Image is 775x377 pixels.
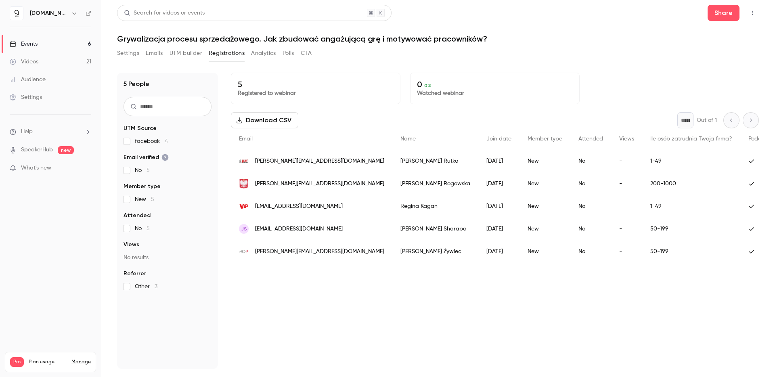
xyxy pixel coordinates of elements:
p: 5 [238,80,394,89]
div: [DATE] [478,150,519,172]
span: Member type [124,182,161,191]
button: Settings [117,47,139,60]
div: New [519,195,570,218]
div: Audience [10,75,46,84]
div: No [570,195,611,218]
div: [DATE] [478,195,519,218]
button: Registrations [209,47,245,60]
div: Search for videos or events [124,9,205,17]
button: Share [708,5,739,21]
span: No [135,224,150,232]
span: Help [21,128,33,136]
a: SpeakerHub [21,146,53,154]
div: - [611,240,642,263]
div: Settings [10,93,42,101]
h1: 5 People [124,79,149,89]
span: Views [619,136,634,142]
div: 50-199 [642,218,740,240]
img: krakow.sa.gov.pl [239,179,249,188]
div: [DATE] [478,172,519,195]
span: 3 [155,284,157,289]
div: 200-1000 [642,172,740,195]
span: 5 [147,168,150,173]
div: - [611,150,642,172]
div: Videos [10,58,38,66]
span: Views [124,241,139,249]
span: UTM Source [124,124,157,132]
span: Attended [578,136,603,142]
div: New [519,172,570,195]
div: No [570,150,611,172]
span: New [135,195,154,203]
iframe: Noticeable Trigger [82,165,91,172]
div: No [570,218,611,240]
button: UTM builder [170,47,202,60]
div: Events [10,40,38,48]
span: What's new [21,164,51,172]
section: facet-groups [124,124,212,291]
p: Out of 1 [697,116,717,124]
span: Ile osób zatrudnia Twoja firma? [650,136,732,142]
span: Attended [124,212,151,220]
div: 1-49 [642,150,740,172]
h6: [DOMAIN_NAME] [30,9,68,17]
span: new [58,146,74,154]
button: CTA [301,47,312,60]
span: Join date [486,136,511,142]
div: No [570,172,611,195]
span: [EMAIL_ADDRESS][DOMAIN_NAME] [255,202,343,211]
div: 50-199 [642,240,740,263]
li: help-dropdown-opener [10,128,91,136]
div: New [519,218,570,240]
span: JS [241,225,247,232]
div: [PERSON_NAME] Rutka [392,150,478,172]
span: facebook [135,137,168,145]
img: wp.pl [239,201,249,211]
span: Pro [10,357,24,367]
span: [PERSON_NAME][EMAIL_ADDRESS][DOMAIN_NAME] [255,157,384,165]
span: 4 [165,138,168,144]
div: 1-49 [642,195,740,218]
div: [DATE] [478,240,519,263]
img: panmaterac.pl [239,156,249,166]
div: [PERSON_NAME] Sharapa [392,218,478,240]
span: 0 % [424,83,431,88]
span: No [135,166,150,174]
img: quico.io [10,7,23,20]
button: Analytics [251,47,276,60]
span: Email verified [124,153,169,161]
button: Polls [283,47,294,60]
span: Email [239,136,253,142]
div: - [611,172,642,195]
span: Referrer [124,270,146,278]
span: [PERSON_NAME][EMAIL_ADDRESS][DOMAIN_NAME] [255,180,384,188]
button: Emails [146,47,163,60]
p: 0 [417,80,573,89]
div: [DATE] [478,218,519,240]
img: medif.com [239,247,249,256]
span: 5 [147,226,150,231]
span: Plan usage [29,359,67,365]
p: Watched webinar [417,89,573,97]
div: [PERSON_NAME] Żywiec [392,240,478,263]
span: [PERSON_NAME][EMAIL_ADDRESS][DOMAIN_NAME] [255,247,384,256]
span: 5 [151,197,154,202]
div: New [519,150,570,172]
span: Member type [528,136,562,142]
div: New [519,240,570,263]
button: Download CSV [231,112,298,128]
div: - [611,195,642,218]
div: [PERSON_NAME] Rogowska [392,172,478,195]
span: Name [400,136,416,142]
div: - [611,218,642,240]
span: [EMAIL_ADDRESS][DOMAIN_NAME] [255,225,343,233]
p: Registered to webinar [238,89,394,97]
div: Regina Kagan [392,195,478,218]
div: No [570,240,611,263]
span: Other [135,283,157,291]
p: No results [124,253,212,262]
h1: Grywalizacja procesu sprzedażowego. Jak zbudować angażującą grę i motywować pracowników? [117,34,759,44]
a: Manage [71,359,91,365]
